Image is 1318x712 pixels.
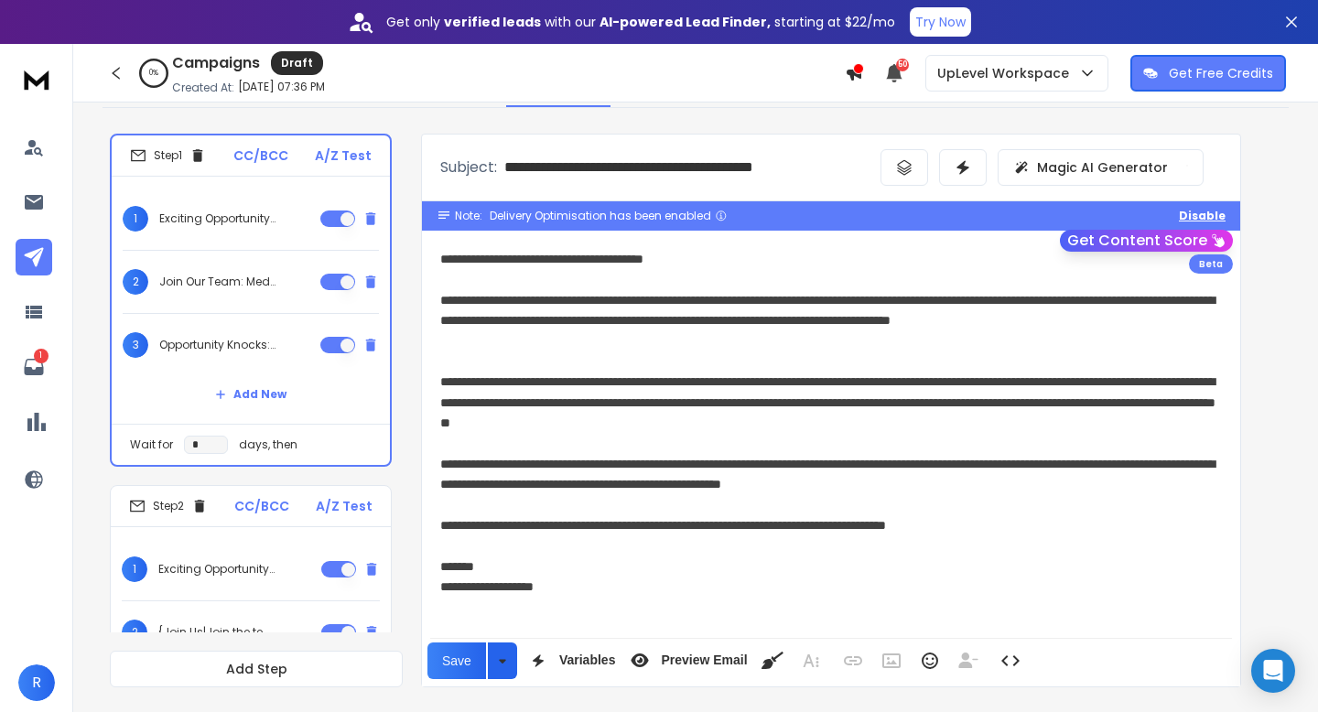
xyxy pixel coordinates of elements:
[490,209,728,223] div: Delivery Optimisation has been enabled
[455,209,482,223] span: Note:
[1037,158,1168,177] p: Magic AI Generator
[427,642,486,679] button: Save
[993,642,1028,679] button: Code View
[239,437,297,452] p: days, then
[129,498,208,514] div: Step 2
[159,338,276,352] p: Opportunity Knocks: Medical Technologist
[18,664,55,701] button: R
[315,146,372,165] p: A/Z Test
[444,13,541,31] strong: verified leads
[521,642,620,679] button: Variables
[123,332,148,358] span: 3
[937,64,1076,82] p: UpLevel Workspace
[794,642,828,679] button: More Text
[556,653,620,668] span: Variables
[233,146,288,165] p: CC/BCC
[110,134,392,467] li: Step1CC/BCCA/Z Test1Exciting Opportunity: Medical Technologist2Join Our Team: Medical Technologis...
[910,7,971,37] button: Try Now
[130,147,206,164] div: Step 1
[130,437,173,452] p: Wait for
[951,642,986,679] button: Insert Unsubscribe Link
[755,642,790,679] button: Clean HTML
[836,642,870,679] button: Insert Link (⌘K)
[16,349,52,385] a: 1
[1130,55,1286,92] button: Get Free Credits
[874,642,909,679] button: Insert Image (⌘P)
[896,59,909,71] span: 50
[915,13,966,31] p: Try Now
[122,556,147,582] span: 1
[18,62,55,96] img: logo
[234,497,289,515] p: CC/BCC
[1169,64,1273,82] p: Get Free Credits
[159,275,276,289] p: Join Our Team: Medical Technologist Position
[913,642,947,679] button: Emoticons
[1189,254,1233,274] div: Beta
[1179,209,1226,223] button: Disable
[1251,649,1295,693] div: Open Intercom Messenger
[238,80,325,94] p: [DATE] 07:36 PM
[110,651,403,687] button: Add Step
[158,562,275,577] p: Exciting Opportunity: Medical Technologist
[386,13,895,31] p: Get only with our starting at $22/mo
[172,52,260,74] h1: Campaigns
[600,13,771,31] strong: AI-powered Lead Finder,
[998,149,1204,186] button: Magic AI Generator
[123,206,148,232] span: 1
[34,349,49,363] p: 1
[271,51,323,75] div: Draft
[123,269,148,295] span: 2
[122,620,147,645] span: 2
[172,81,234,95] p: Created At:
[158,625,275,640] p: {Join Us|Join the team}: Medical Technologist Position Available
[1060,230,1233,252] button: Get Content Score
[657,653,751,668] span: Preview Email
[149,68,158,79] p: 0 %
[200,376,301,413] button: Add New
[440,156,497,178] p: Subject:
[316,497,373,515] p: A/Z Test
[622,642,751,679] button: Preview Email
[159,211,276,226] p: Exciting Opportunity: Medical Technologist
